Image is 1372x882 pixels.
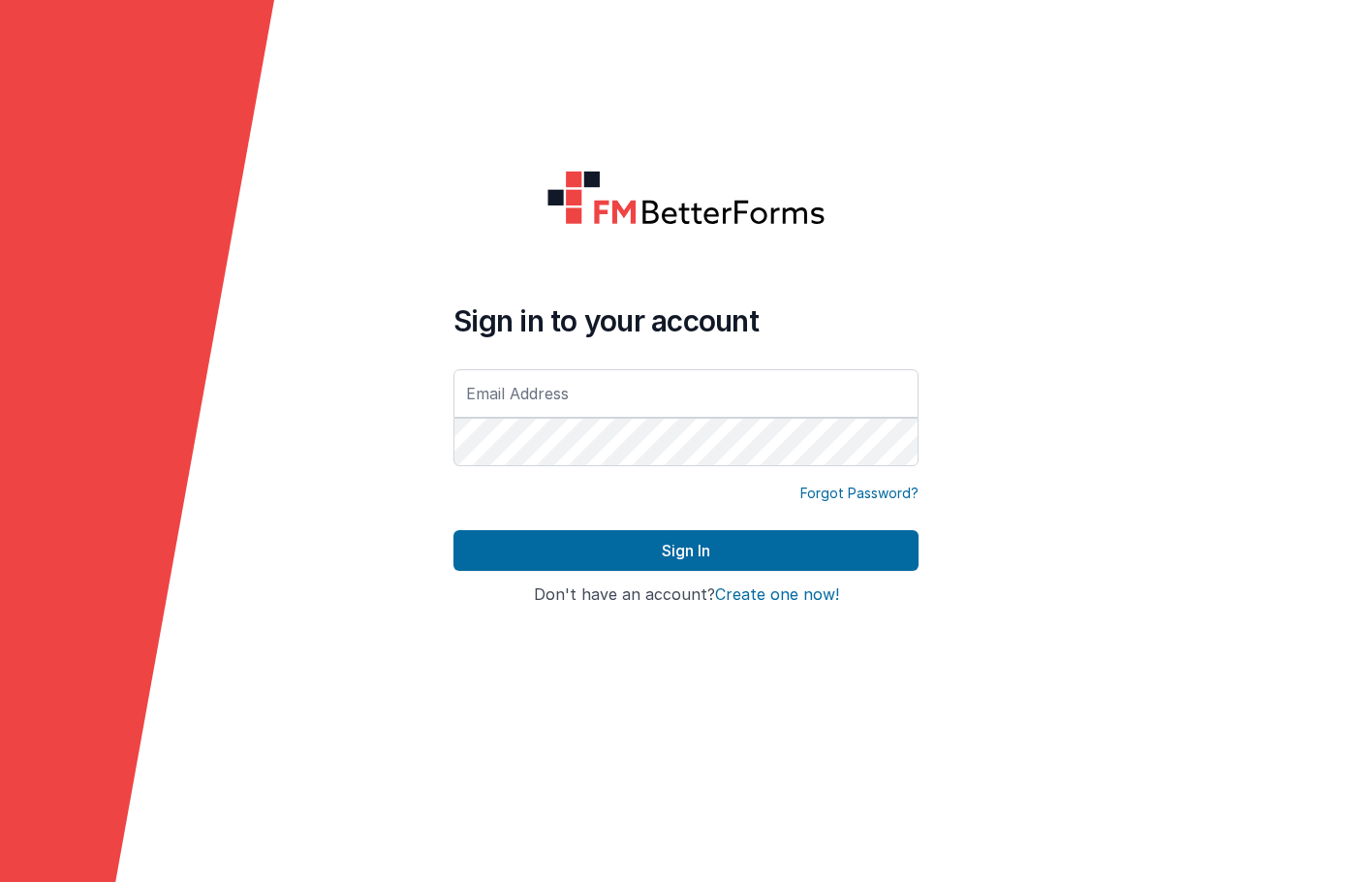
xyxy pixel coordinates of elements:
input: Email Address [453,369,919,418]
h4: Sign in to your account [453,303,919,338]
button: Create one now! [715,586,839,604]
h4: Don't have an account? [453,586,919,604]
button: Sign In [453,530,919,571]
a: Forgot Password? [800,484,919,503]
